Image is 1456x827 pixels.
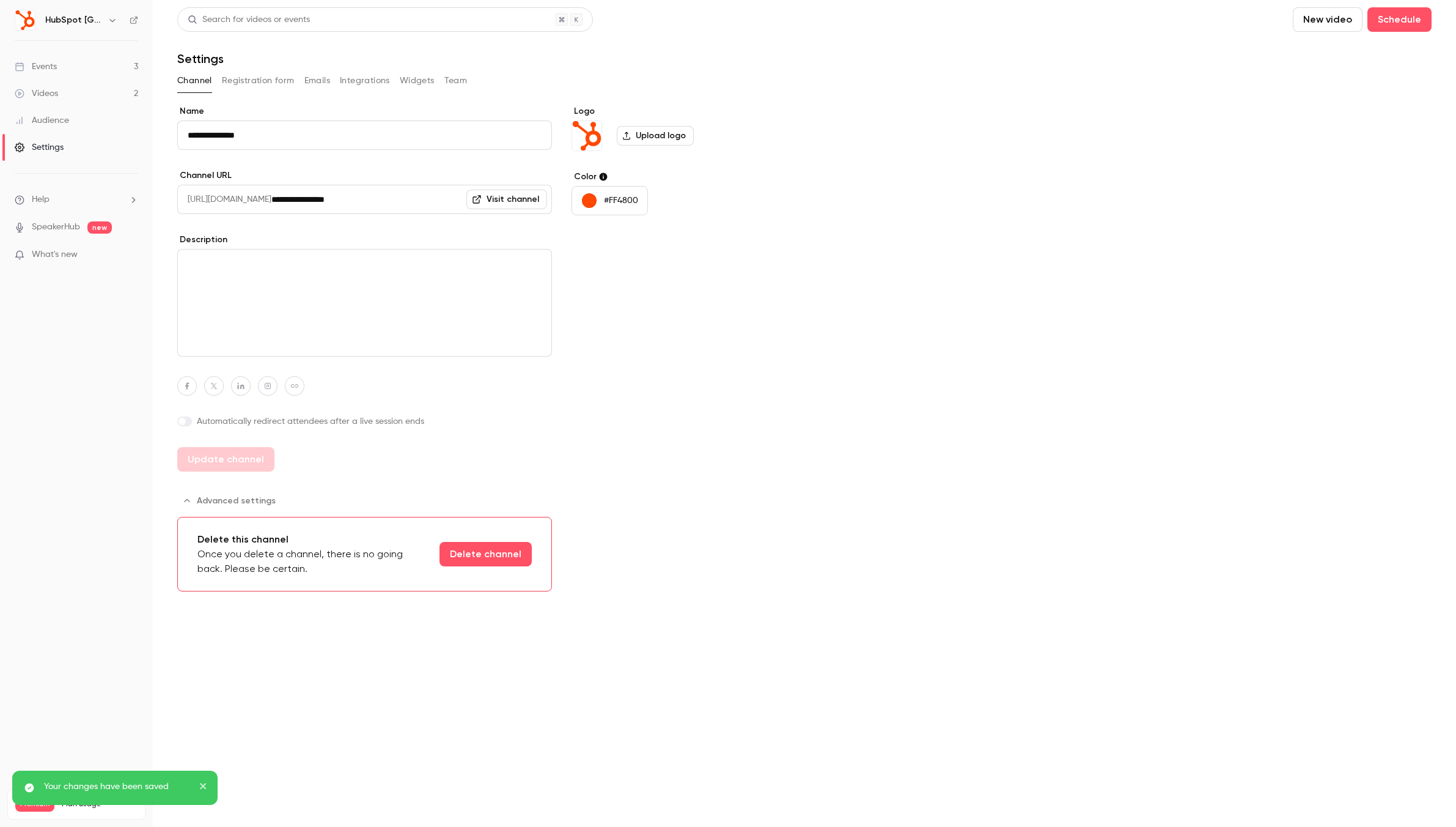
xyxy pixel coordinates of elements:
label: Upload logo [617,126,694,146]
button: Delete channel [439,542,532,566]
span: new [87,221,112,234]
p: Once you delete a channel, there is no going back. Please be certain. [197,547,430,576]
button: Team [444,71,468,91]
label: Color [572,171,759,183]
p: #FF4800 [604,195,638,207]
label: Description [177,234,552,246]
span: What's new [32,248,78,261]
button: Schedule [1367,7,1432,32]
button: Widgets [400,71,435,91]
div: Videos [15,87,58,100]
img: HubSpot Germany [15,10,35,30]
li: help-dropdown-opener [15,193,138,206]
button: Channel [177,71,212,91]
label: Logo [572,105,759,117]
span: [URL][DOMAIN_NAME] [177,185,271,214]
button: Advanced settings [177,491,283,511]
button: #FF4800 [572,186,648,215]
button: New video [1293,7,1362,32]
a: Visit channel [466,190,547,209]
p: Delete this channel [197,532,430,547]
h6: HubSpot [GEOGRAPHIC_DATA] [45,14,103,26]
section: Logo [572,105,759,151]
h1: Settings [177,51,224,66]
div: Search for videos or events [188,13,310,26]
p: Your changes have been saved [44,781,191,793]
div: Events [15,61,57,73]
a: SpeakerHub [32,221,80,234]
img: HubSpot Germany [572,121,601,150]
button: Emails [304,71,330,91]
label: Name [177,105,552,117]
button: close [199,781,208,795]
iframe: Noticeable Trigger [123,250,138,261]
button: Registration form [222,71,295,91]
button: Integrations [340,71,390,91]
div: Settings [15,141,64,154]
label: Automatically redirect attendees after a live session ends [177,415,552,428]
span: Help [32,193,50,206]
label: Channel URL [177,169,552,182]
div: Audience [15,114,69,127]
